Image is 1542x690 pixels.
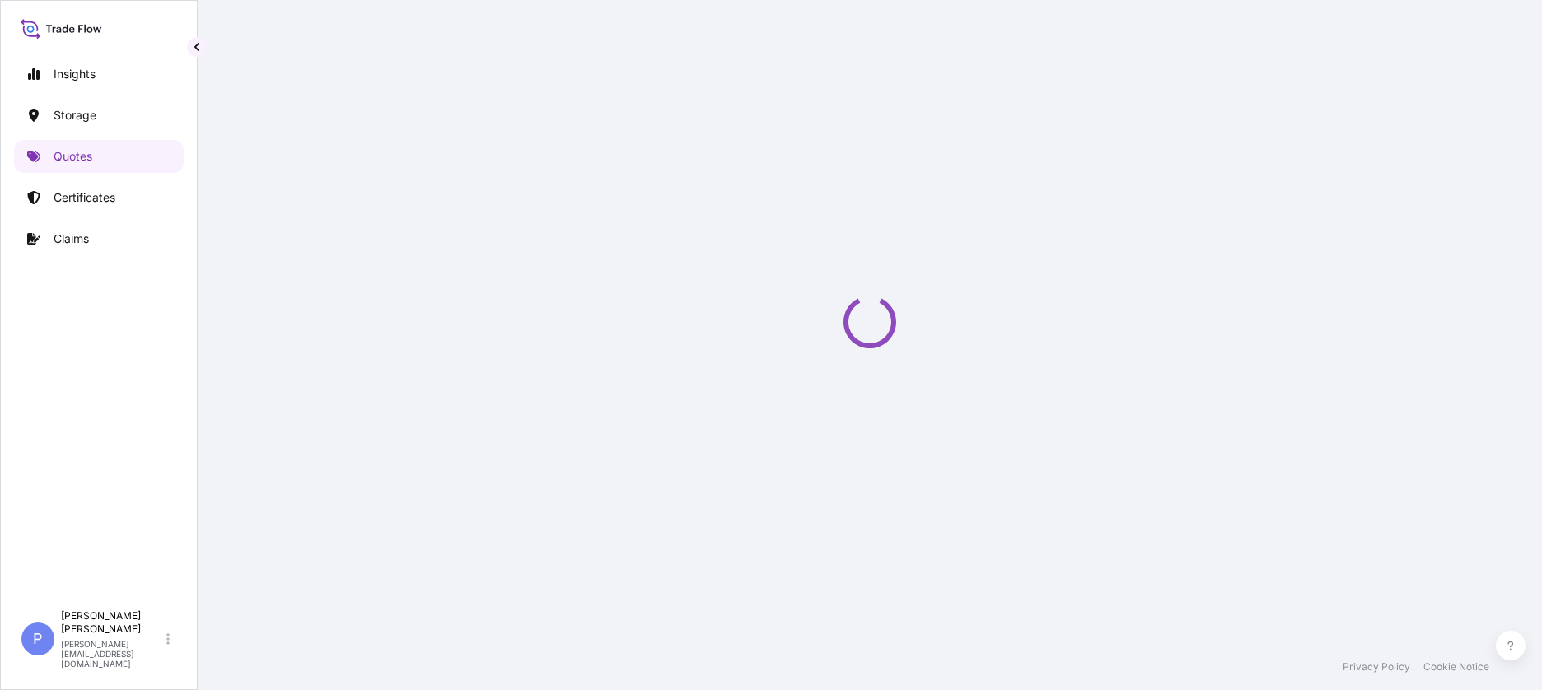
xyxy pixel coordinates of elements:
p: Claims [54,231,89,247]
a: Certificates [14,181,184,214]
a: Claims [14,222,184,255]
a: Storage [14,99,184,132]
p: [PERSON_NAME] [PERSON_NAME] [61,609,163,636]
p: Quotes [54,148,92,165]
a: Cookie Notice [1423,660,1489,674]
p: Insights [54,66,96,82]
p: Storage [54,107,96,124]
a: Insights [14,58,184,91]
span: P [33,631,43,647]
p: [PERSON_NAME][EMAIL_ADDRESS][DOMAIN_NAME] [61,639,163,669]
a: Quotes [14,140,184,173]
p: Certificates [54,189,115,206]
a: Privacy Policy [1343,660,1410,674]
